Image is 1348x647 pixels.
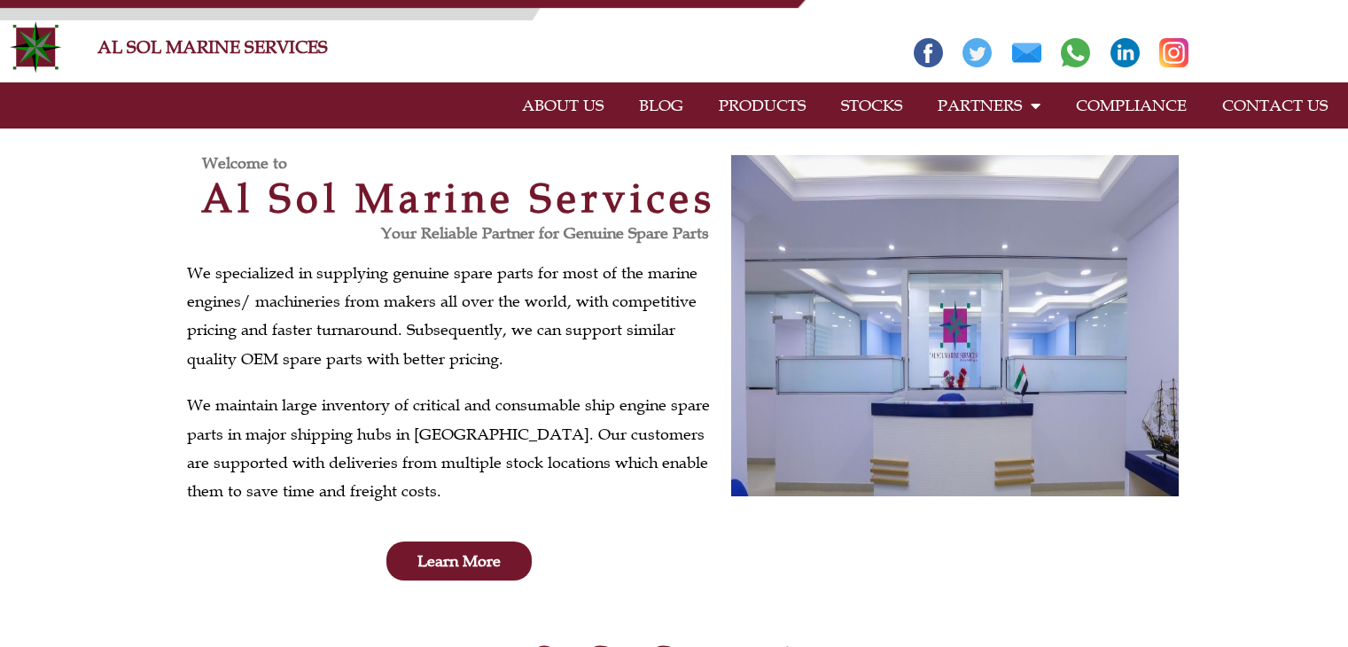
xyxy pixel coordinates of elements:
[1204,85,1345,126] a: CONTACT US
[386,542,532,581] a: Learn More
[920,85,1058,126] a: PARTNERS
[701,85,823,126] a: PRODUCTS
[504,85,621,126] a: ABOUT US
[97,36,328,58] a: AL SOL MARINE SERVICES
[823,85,920,126] a: STOCKS
[187,178,731,218] h2: Al Sol Marine Services
[187,259,722,374] p: We specialized in supplying genuine spare parts for most of the marine engines/ machineries from ...
[202,155,731,171] h3: Welcome to
[417,553,501,569] span: Learn More
[621,85,701,126] a: BLOG
[187,391,722,506] p: We maintain large inventory of critical and consumable ship engine spare parts in major shipping ...
[1058,85,1204,126] a: COMPLIANCE
[9,20,62,74] img: Alsolmarine-logo
[187,225,709,241] h3: Your Reliable Partner for Genuine Spare Parts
